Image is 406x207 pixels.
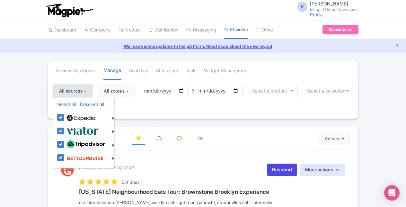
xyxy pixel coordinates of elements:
span: K [297,2,307,12]
a: Manage [103,62,121,80]
h3: [US_STATE] Neighbourhood Eats Tour: Brownstone Brooklyn Experience [79,189,345,195]
img: get_your_guide-5a6366678479520ec94e3f9d2b9f304b.svg [66,152,103,164]
a: Company [84,21,111,39]
img: viator-e2bf771eb72f7a6029a5edfbb081213a.svg [66,125,99,136]
small: Intrepid Urban Adventures [310,7,358,12]
input: Select a product [252,88,291,94]
a: Product [119,21,141,39]
span: 5.0 Stars [122,179,140,185]
a: AI Insights [156,62,178,80]
img: logo-ab69f6fb50320c5b225c76a69d11143b.png [44,3,94,17]
div: Open Intercom Messenger [384,185,400,201]
ul: All sources [53,98,115,169]
a: Other [256,21,273,39]
a: Profile [310,12,323,17]
button: More actions [300,164,345,176]
a: Respond [267,164,297,176]
a: Subscription [322,25,358,34]
a: Widget Management [204,62,249,80]
img: GetYourGuide Logo [61,164,74,176]
a: Messaging [186,21,216,39]
img: tripadvisor_background-ebb97188f8c6c657a79ad20e0caa6051.svg [66,140,105,148]
a: Tools [186,62,196,80]
button: All scores [98,85,135,97]
button: Actions [319,132,350,145]
img: expedia22-01-93867e2ff94c7cd37d965f09d456db68.svg [66,113,95,123]
a: Distribution [149,21,178,39]
a: Review Dashboard [56,62,96,80]
a: K [PERSON_NAME] Intrepid Urban Adventures [293,1,358,12]
a: Deselect all [80,101,104,107]
a: Reviews [224,21,248,39]
a: Select all [57,101,76,107]
button: Close announcement [395,42,400,50]
a: Dashboard [48,21,76,39]
a: Analytics [129,62,148,80]
button: All sources [53,85,93,97]
a: We made some updates to the platform. Read more about the new layout [4,43,402,50]
input: Select a collection [307,88,349,94]
div: die Informationen [PERSON_NAME] wurden sehr gut rübergebracht, es war alles sehr informativ [79,199,345,206]
span: [PERSON_NAME] [310,1,348,7]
